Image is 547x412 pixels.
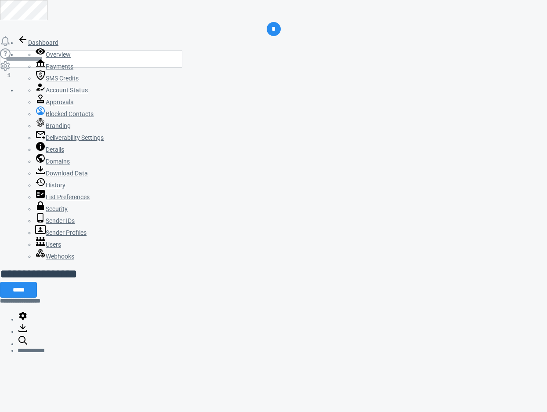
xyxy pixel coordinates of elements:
[46,75,79,82] span: SMS Credits
[46,146,64,153] span: Details
[35,122,71,129] a: Branding
[46,205,68,212] span: Security
[35,193,90,201] a: List Preferences
[18,39,58,46] a: Dashboard
[35,253,74,260] a: Webhooks
[28,39,58,46] span: Dashboard
[46,158,70,165] span: Domains
[46,193,90,201] span: List Preferences
[46,182,65,189] span: History
[35,241,61,248] a: Users
[35,182,65,189] a: History
[35,229,87,236] a: Sender Profiles
[46,98,73,106] span: Approvals
[35,146,64,153] a: Details
[46,134,104,141] span: Deliverability Settings
[46,87,88,94] span: Account Status
[35,217,75,224] a: Sender IDs
[35,110,94,117] a: Blocked Contacts
[46,51,71,58] span: Overview
[46,170,88,177] span: Download Data
[35,63,73,70] a: Payments
[46,253,74,260] span: Webhooks
[46,229,87,236] span: Sender Profiles
[46,63,73,70] span: Payments
[35,170,88,177] a: Download Data
[35,51,71,58] a: Overview
[35,98,73,106] a: Approvals
[46,122,71,129] span: Branding
[35,134,104,141] a: Deliverability Settings
[46,217,75,224] span: Sender IDs
[35,75,79,82] a: SMS Credits
[46,110,94,117] span: Blocked Contacts
[35,158,70,165] a: Domains
[46,241,61,248] span: Users
[35,87,88,94] a: Account Status
[35,205,68,212] a: Security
